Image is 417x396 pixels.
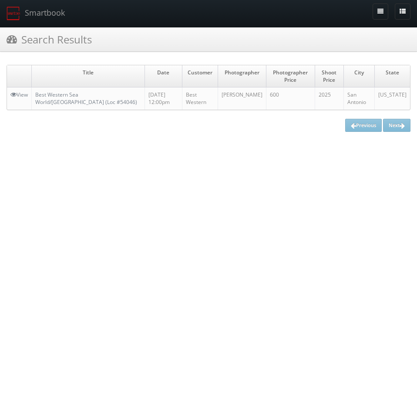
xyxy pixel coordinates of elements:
[343,87,374,110] td: San Antonio
[7,32,92,47] h3: Search Results
[35,91,137,106] a: Best Western Sea World/[GEOGRAPHIC_DATA] (Loc #54046)
[182,87,218,110] td: Best Western
[7,7,20,20] img: smartbook-logo.png
[218,65,266,87] td: Photographer
[182,65,218,87] td: Customer
[374,65,410,87] td: State
[218,87,266,110] td: [PERSON_NAME]
[315,65,343,87] td: Shoot Price
[266,87,315,110] td: 600
[266,65,315,87] td: Photographer Price
[145,65,182,87] td: Date
[10,91,28,98] a: View
[315,87,343,110] td: 2025
[32,65,145,87] td: Title
[374,87,410,110] td: [US_STATE]
[145,87,182,110] td: [DATE] 12:00pm
[343,65,374,87] td: City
